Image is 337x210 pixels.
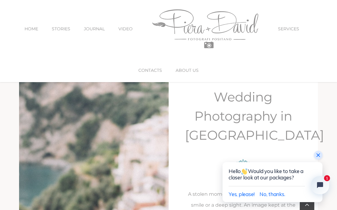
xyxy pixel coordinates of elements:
[138,68,162,72] span: CONTACTS
[25,27,38,31] span: HOME
[25,16,38,42] a: HOME
[52,27,70,31] span: STORIES
[138,58,162,83] a: CONTACTS
[84,16,105,42] a: JOURNAL
[118,27,133,31] span: VIDEO
[118,16,133,42] a: VIDEO
[278,27,299,31] span: SERVICES
[152,9,258,48] img: Piera Plus David Photography Positano Logo
[278,16,299,42] a: SERVICES
[176,58,199,83] a: ABOUT US
[185,88,302,145] h2: Wedding Photography in [GEOGRAPHIC_DATA]
[84,27,105,31] span: JOURNAL
[210,142,337,210] iframe: Tidio Chat
[176,68,199,72] span: ABOUT US
[52,16,70,42] a: STORIES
